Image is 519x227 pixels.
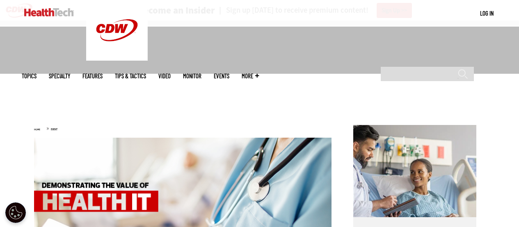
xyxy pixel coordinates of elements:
[86,54,148,63] a: CDW
[183,73,201,79] a: MonITor
[24,8,74,16] img: Home
[480,9,494,18] div: User menu
[5,202,26,223] button: Open Preferences
[158,73,171,79] a: Video
[480,9,494,17] a: Log in
[51,128,57,131] span: Event
[242,73,259,79] span: More
[34,125,332,132] div: »
[82,73,103,79] a: Features
[214,73,229,79] a: Events
[22,73,37,79] span: Topics
[34,128,40,131] a: Home
[353,125,476,217] img: Doctor speaking with patient
[115,73,146,79] a: Tips & Tactics
[5,202,26,223] div: Cookie Settings
[49,73,70,79] span: Specialty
